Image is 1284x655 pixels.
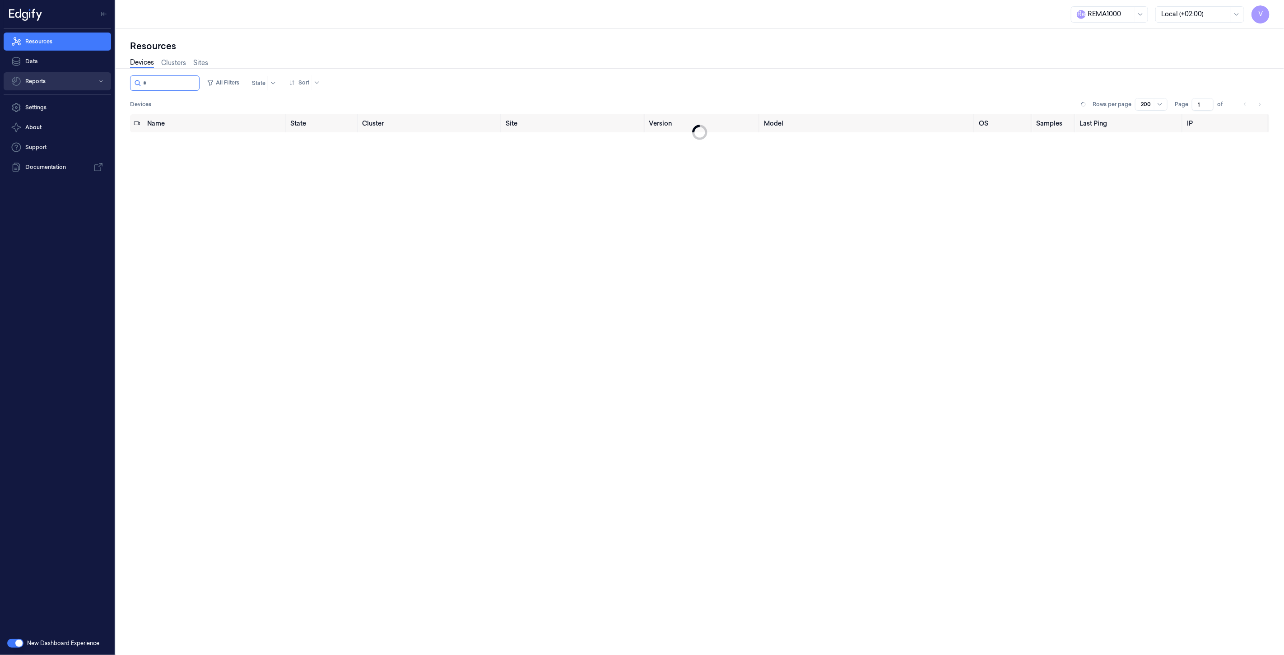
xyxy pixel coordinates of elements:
a: Clusters [161,58,186,68]
button: V [1251,5,1270,23]
p: Rows per page [1093,100,1131,108]
a: Devices [130,58,154,68]
th: IP [1183,114,1270,132]
span: Devices [130,100,151,108]
button: About [4,118,111,136]
th: Cluster [359,114,502,132]
span: of [1217,100,1232,108]
a: Resources [4,33,111,51]
a: Sites [193,58,208,68]
button: Toggle Navigation [97,7,111,21]
th: Name [144,114,287,132]
nav: pagination [1239,98,1266,111]
th: State [287,114,359,132]
div: Resources [130,40,1270,52]
th: OS [975,114,1033,132]
th: Model [760,114,975,132]
span: Page [1175,100,1188,108]
th: Samples [1033,114,1076,132]
button: Reports [4,72,111,90]
a: Settings [4,98,111,117]
th: Last Ping [1076,114,1183,132]
th: Version [646,114,760,132]
a: Support [4,138,111,156]
a: Data [4,52,111,70]
span: R e [1077,10,1086,19]
th: Site [502,114,645,132]
button: All Filters [203,75,243,90]
a: Documentation [4,158,111,176]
